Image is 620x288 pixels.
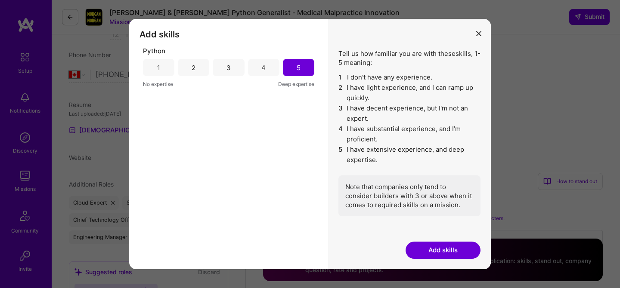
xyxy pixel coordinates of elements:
[297,63,301,72] div: 5
[338,83,480,103] li: I have light experience, and I can ramp up quickly.
[338,175,480,216] div: Note that companies only tend to consider builders with 3 or above when it comes to required skil...
[139,29,318,40] h3: Add skills
[129,19,491,269] div: modal
[476,31,481,36] i: icon Close
[406,242,480,259] button: Add skills
[338,83,343,103] span: 2
[338,72,344,83] span: 1
[192,63,195,72] div: 2
[338,103,480,124] li: I have decent experience, but I'm not an expert.
[338,72,480,83] li: I don't have any experience.
[143,80,173,89] span: No expertise
[338,49,480,216] div: Tell us how familiar you are with these skills , 1-5 meaning:
[338,124,480,144] li: I have substantial experience, and I’m proficient.
[338,124,343,144] span: 4
[226,63,231,72] div: 3
[143,46,165,55] span: Python
[157,63,160,72] div: 1
[278,80,314,89] span: Deep expertise
[338,103,343,124] span: 3
[261,63,266,72] div: 4
[338,144,480,165] li: I have extensive experience, and deep expertise.
[338,144,343,165] span: 5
